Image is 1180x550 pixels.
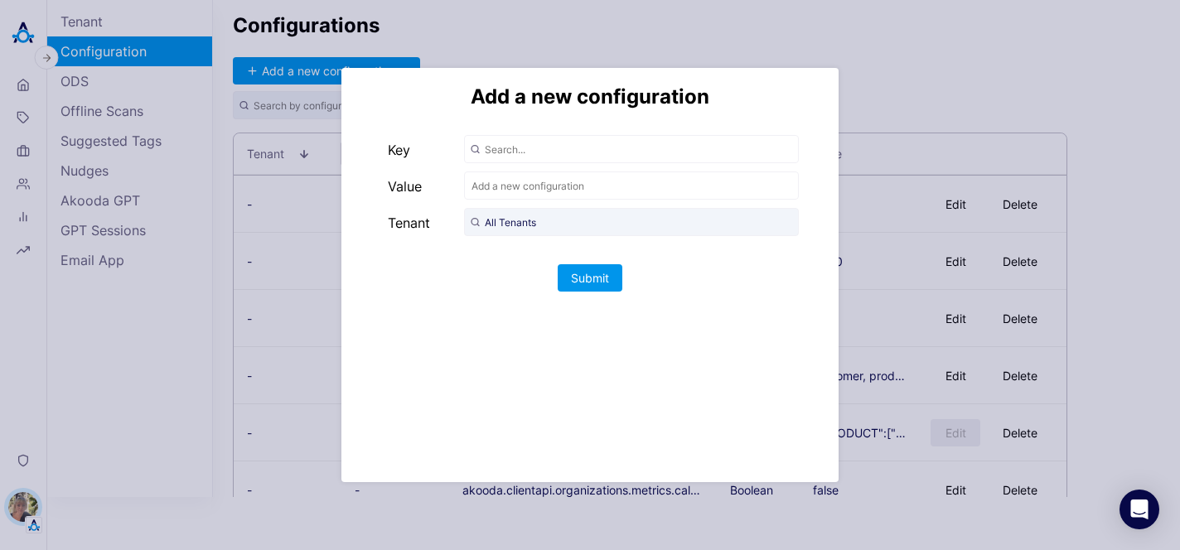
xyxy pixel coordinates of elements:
input: Search... [464,135,799,163]
h2: Add a new configuration [471,84,709,109]
input: All Tenants [464,208,799,236]
div: Open Intercom Messenger [1120,490,1159,529]
button: Submit [558,264,622,292]
span: Key [388,142,457,158]
span: Value [388,178,457,195]
span: Tenant [388,215,457,231]
input: Add a new configuration [464,171,799,200]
